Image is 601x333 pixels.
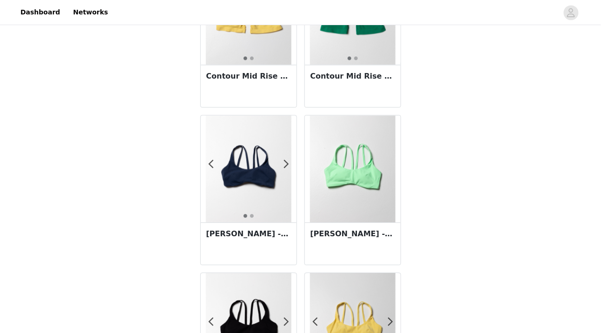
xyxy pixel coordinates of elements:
h3: Contour Mid Rise Short 5" - Grove [310,71,395,82]
button: 2 [250,56,254,60]
button: 1 [243,56,248,60]
button: 2 [354,56,358,60]
h3: [PERSON_NAME] - Aurora [310,228,395,240]
button: 2 [250,213,254,218]
a: Dashboard [15,2,66,23]
h3: [PERSON_NAME] - Anchor [206,228,291,240]
button: 1 [243,213,248,218]
img: product image [310,115,396,222]
button: 1 [347,56,352,60]
h3: Contour Mid Rise Short 5" - Canary [206,71,291,82]
div: avatar [567,5,575,20]
a: Networks [67,2,113,23]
